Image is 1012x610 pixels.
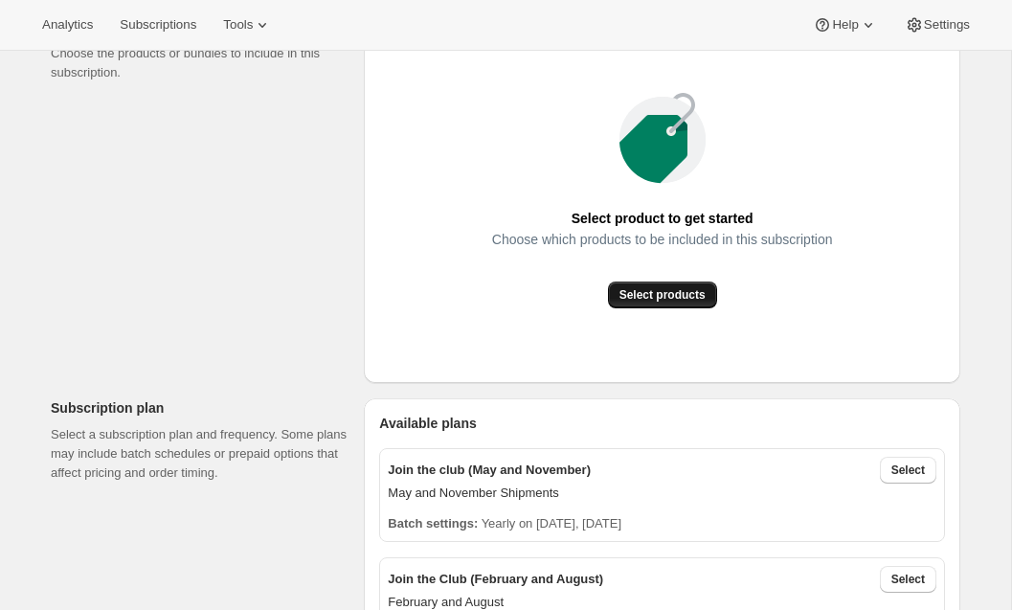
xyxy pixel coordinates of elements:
[572,205,753,232] span: Select product to get started
[223,17,253,33] span: Tools
[619,287,706,303] span: Select products
[893,11,981,38] button: Settings
[832,17,858,33] span: Help
[801,11,888,38] button: Help
[51,425,349,483] p: Select a subscription plan and frequency. Some plans may include batch schedules or prepaid optio...
[108,11,208,38] button: Subscriptions
[891,463,925,478] span: Select
[608,282,717,308] button: Select products
[212,11,283,38] button: Tools
[492,226,833,253] span: Choose which products to be included in this subscription
[42,17,93,33] span: Analytics
[51,398,349,418] p: Subscription plan
[388,570,603,589] p: Join the Club (February and August)
[379,414,476,433] span: Available plans
[51,44,349,82] p: Choose the products or bundles to include in this subscription.
[924,17,970,33] span: Settings
[388,484,936,503] p: May and November Shipments
[880,566,936,593] button: Select
[388,461,591,480] p: Join the club (May and November)
[388,516,478,531] span: Batch settings:
[482,516,621,531] span: Yearly on [DATE], [DATE]
[31,11,104,38] button: Analytics
[120,17,196,33] span: Subscriptions
[891,572,925,587] span: Select
[880,457,936,484] button: Select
